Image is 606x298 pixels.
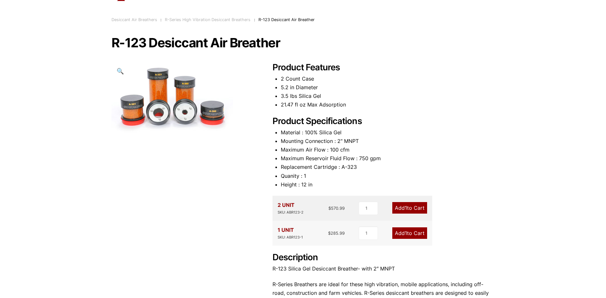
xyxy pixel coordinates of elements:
[254,17,255,22] span: :
[278,201,303,216] div: 2 UNIT
[281,180,495,189] li: Height : 12 in
[272,264,495,273] p: R-123 Silica Gel Desiccant Breather- with 2″ MNPT
[281,92,495,100] li: 3.5 lbs Silica Gel
[165,17,250,22] a: R-Series High Vibration Desiccant Breathers
[272,116,495,127] h2: Product Specifications
[328,206,331,211] span: $
[111,17,157,22] a: Desiccant Air Breathers
[281,137,495,145] li: Mounting Connection : 2" MNPT
[272,62,495,73] h2: Product Features
[281,154,495,163] li: Maximum Reservoir Fluid Flow : 750 gpm
[160,17,162,22] span: :
[117,67,124,74] span: 🔍
[405,230,407,236] span: 1
[281,172,495,180] li: Quanity : 1
[281,145,495,154] li: Maximum Air Flow : 100 cfm
[278,234,303,240] div: SKU: ABR123-1
[278,226,303,240] div: 1 UNIT
[281,83,495,92] li: 5.2 in Diameter
[281,100,495,109] li: 21.47 fl oz Max Adsorption
[281,128,495,137] li: Material : 100% Silica Gel
[111,36,495,50] h1: R-123 Desiccant Air Breather
[111,62,233,138] img: R-123 Desiccant Air Breather
[111,62,129,80] a: View full-screen image gallery
[392,202,427,214] a: Add1to Cart
[258,17,315,22] span: R-123 Desiccant Air Breather
[272,252,495,263] h2: Description
[328,231,331,236] span: $
[328,231,345,236] bdi: 285.99
[278,209,303,216] div: SKU: ABR123-2
[281,163,495,171] li: Replacement Cartridge : A-323
[392,227,427,239] a: Add1to Cart
[405,205,407,211] span: 1
[328,206,345,211] bdi: 570.99
[281,74,495,83] li: 2 Count Case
